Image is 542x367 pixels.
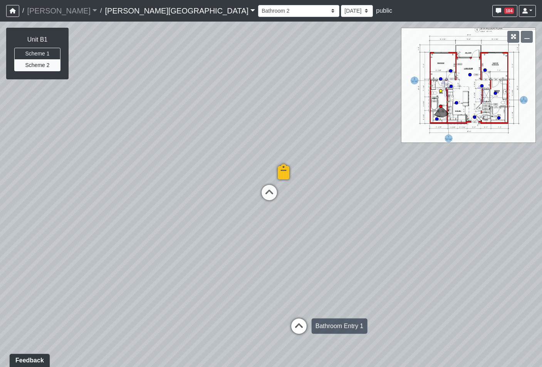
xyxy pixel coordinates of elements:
button: 104 [492,5,518,17]
iframe: Ybug feedback widget [6,352,51,367]
a: [PERSON_NAME][GEOGRAPHIC_DATA] [105,3,255,18]
h6: Unit B1 [14,36,60,43]
div: Bathroom Entry 1 [312,318,367,334]
a: [PERSON_NAME] [27,3,97,18]
button: Scheme 1 [14,48,60,60]
span: 104 [504,8,514,14]
span: / [19,3,27,18]
button: Scheme 2 [14,59,60,71]
span: public [376,7,392,14]
span: / [97,3,105,18]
